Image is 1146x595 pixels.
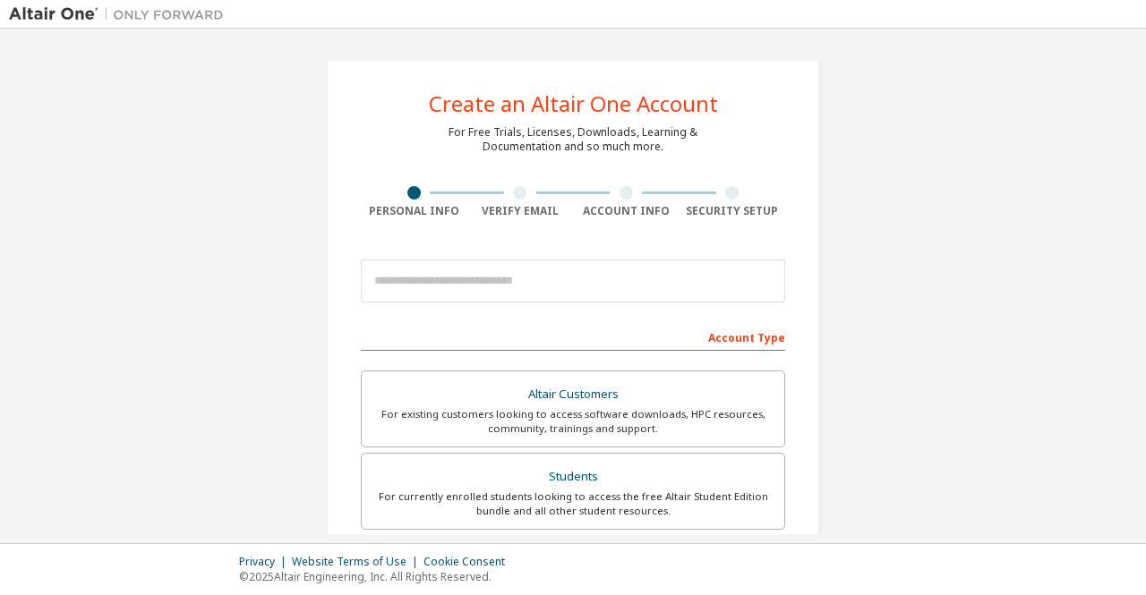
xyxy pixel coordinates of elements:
[292,555,423,569] div: Website Terms of Use
[361,204,467,218] div: Personal Info
[9,5,233,23] img: Altair One
[372,489,774,518] div: For currently enrolled students looking to access the free Altair Student Edition bundle and all ...
[239,555,292,569] div: Privacy
[429,93,718,115] div: Create an Altair One Account
[372,382,774,407] div: Altair Customers
[372,464,774,489] div: Students
[467,204,574,218] div: Verify Email
[449,125,697,154] div: For Free Trials, Licenses, Downloads, Learning & Documentation and so much more.
[680,204,786,218] div: Security Setup
[239,569,516,584] p: © 2025 Altair Engineering, Inc. All Rights Reserved.
[573,204,680,218] div: Account Info
[423,555,516,569] div: Cookie Consent
[361,322,785,351] div: Account Type
[372,407,774,436] div: For existing customers looking to access software downloads, HPC resources, community, trainings ...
